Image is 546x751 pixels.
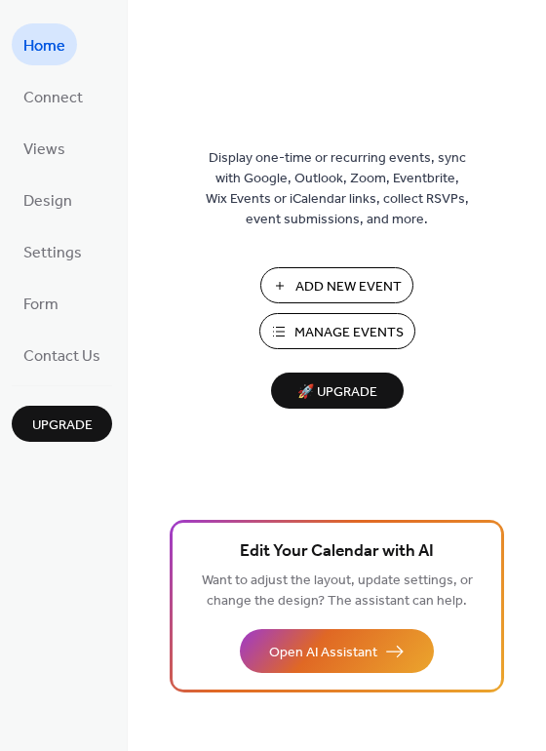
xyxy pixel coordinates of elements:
[12,230,94,272] a: Settings
[23,238,82,268] span: Settings
[259,313,415,349] button: Manage Events
[23,290,58,320] span: Form
[260,267,413,303] button: Add New Event
[294,323,404,343] span: Manage Events
[269,643,377,663] span: Open AI Assistant
[32,415,93,436] span: Upgrade
[202,568,473,614] span: Want to adjust the layout, update settings, or change the design? The assistant can help.
[12,127,77,169] a: Views
[12,282,70,324] a: Form
[23,83,83,113] span: Connect
[23,135,65,165] span: Views
[12,334,112,375] a: Contact Us
[12,406,112,442] button: Upgrade
[12,75,95,117] a: Connect
[206,148,469,230] span: Display one-time or recurring events, sync with Google, Outlook, Zoom, Eventbrite, Wix Events or ...
[23,31,65,61] span: Home
[283,379,392,406] span: 🚀 Upgrade
[23,186,72,217] span: Design
[240,629,434,673] button: Open AI Assistant
[240,538,434,566] span: Edit Your Calendar with AI
[295,277,402,297] span: Add New Event
[12,23,77,65] a: Home
[23,341,100,372] span: Contact Us
[271,373,404,409] button: 🚀 Upgrade
[12,178,84,220] a: Design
